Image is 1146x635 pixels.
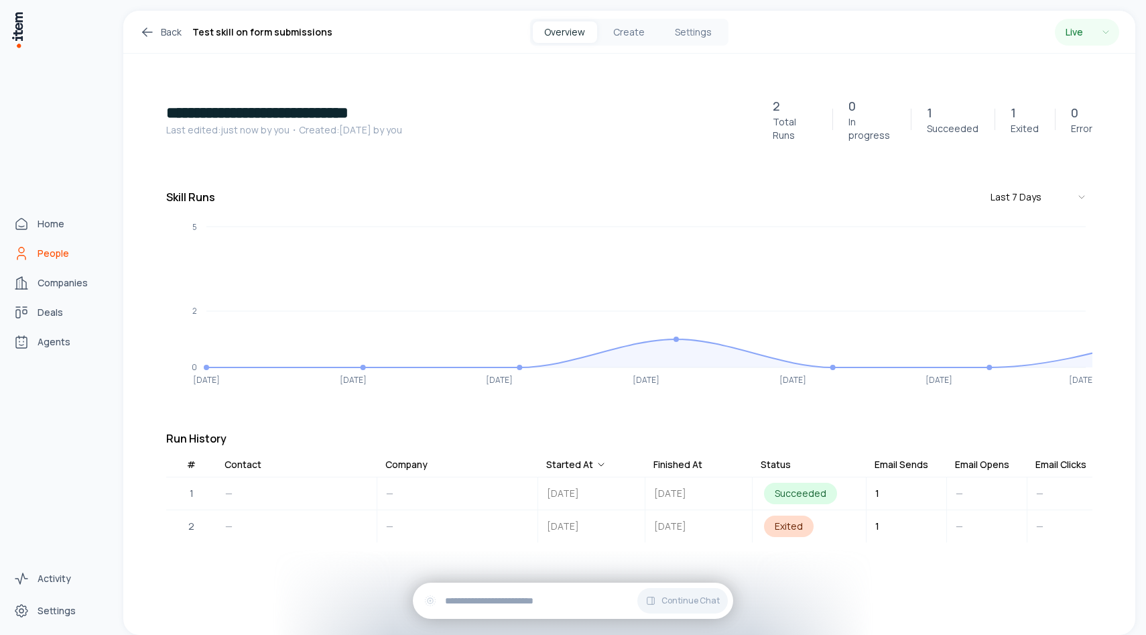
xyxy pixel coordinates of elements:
span: Companies [38,276,88,290]
p: 0 [848,97,856,115]
tspan: [DATE] [779,374,806,386]
a: Companies [8,270,110,296]
span: Home [38,217,64,231]
div: Contact [225,458,261,471]
span: 1 [875,487,879,500]
a: Home [8,211,110,237]
p: Total Runs [773,115,816,142]
a: Deals [8,299,110,326]
div: Exited [764,516,814,537]
tspan: 0 [192,361,197,373]
span: — [1036,487,1043,500]
span: People [38,247,69,260]
div: Company [385,458,428,471]
button: Last 7 Days [985,185,1092,209]
button: Settings [661,21,726,43]
p: 2 [773,97,780,115]
tspan: [DATE] [340,374,367,386]
span: 1 [875,520,879,532]
div: # [187,458,196,471]
span: Agents [38,335,70,349]
tspan: 2 [192,305,197,316]
div: Succeeded [764,483,837,504]
p: 1 [1011,103,1016,122]
span: 1 [190,486,194,501]
tspan: 5 [192,221,197,233]
tspan: [DATE] [486,374,513,386]
p: 0 [1071,103,1078,122]
div: Started At [546,458,607,471]
p: Succeeded [927,122,978,135]
span: Settings [38,604,76,618]
p: Exited [1011,122,1039,135]
span: 2 [188,519,194,534]
img: Item Brain Logo [11,11,24,49]
div: Email Opens [955,458,1009,471]
button: Continue Chat [637,588,728,614]
div: Email Clicks [1035,458,1086,471]
div: Continue Chat [413,583,733,619]
div: — [378,511,401,542]
span: — [956,487,963,500]
p: In progress [848,115,895,142]
span: Deals [38,306,63,319]
div: — [378,478,401,509]
div: — [217,511,241,542]
tspan: [DATE] [926,374,952,386]
p: Error [1071,122,1092,135]
button: Overview [533,21,597,43]
a: People [8,240,110,267]
a: Back [139,24,182,40]
span: — [1036,520,1043,532]
span: Activity [38,572,71,585]
a: Activity [8,565,110,592]
h3: Run History [166,430,1092,447]
button: Create [597,21,661,43]
h3: Skill Runs [166,189,215,205]
tspan: [DATE] [633,374,659,386]
div: Status [761,458,791,471]
tspan: [DATE] [193,374,220,386]
span: — [956,520,963,532]
div: Finished At [653,458,702,471]
h1: Test skill on form submissions [192,24,332,40]
p: Last edited: just now by you ・Created: [DATE] by you [166,123,757,137]
a: Settings [8,597,110,624]
div: — [217,478,241,509]
tspan: [DATE] [1069,374,1096,386]
a: Agents [8,329,110,355]
p: 1 [927,103,932,122]
div: Email Sends [875,458,928,471]
span: Continue Chat [661,595,720,606]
